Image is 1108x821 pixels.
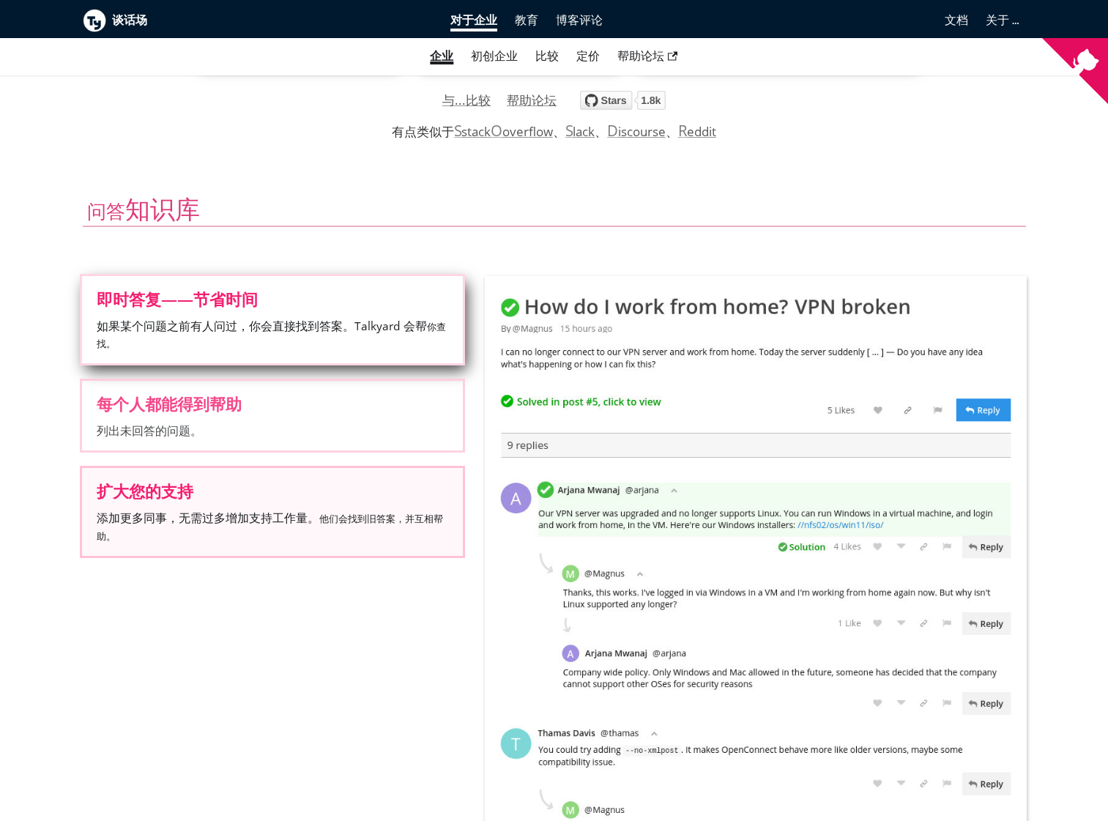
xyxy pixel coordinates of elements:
a: 与...比较 [442,89,491,111]
font: 关于 [986,13,1009,27]
font: 他们会找到旧答案，并互相帮助。 [97,512,443,542]
a: Slack [565,123,595,140]
font: 知识库 [125,195,200,224]
font: 文档 [945,13,968,27]
font: lack [573,123,595,140]
font: 即时答复 [97,288,161,310]
font: 你会直接找到答案。Talkyard 会帮 [249,318,427,334]
font: 扩大您的支持 [97,480,193,502]
font: 。 [106,337,116,350]
font: 与...比较 [442,92,491,108]
a: 在 GitHub 上为 debiki/talkyard 点赞 [580,93,666,114]
font: 谈话场 [112,13,147,27]
font: 、 [553,123,565,140]
font: 、 [595,123,607,140]
font: 你 [427,320,436,333]
img: Talkyard 徽标 [83,9,106,32]
a: Talkyard 徽标谈话场 [83,9,431,32]
font: D [607,120,618,141]
a: Reddit [678,123,716,140]
font: 同事 [144,510,167,526]
a: 帮助论坛 [609,44,686,69]
font: 添加更多 [97,510,144,526]
a: 博客评论 [547,8,611,33]
font: 企业 [430,49,453,63]
font: S [454,120,462,141]
font: S [565,120,573,141]
a: Discourse [607,123,665,140]
font: 帮助论坛 [507,92,557,108]
a: 初创企业 [462,44,527,69]
font: iscourse [618,123,666,140]
font: ——节省时间 [161,288,258,310]
font: stack [461,123,491,140]
font: 问答 [87,201,125,223]
img: talkyard.svg [580,91,666,110]
font: 对于企业 [450,13,497,27]
a: 文档 [611,8,977,33]
a: 关于 [986,13,1017,27]
font: 、 [666,123,678,140]
font: 列出未回答的问题。 [97,423,202,439]
a: 企业 [421,44,462,69]
font: 定价 [576,49,600,63]
font: 有点类似于 [392,123,454,140]
font: 帮助论坛 [617,49,664,63]
a: 定价 [568,44,609,69]
font: O [491,120,502,141]
a: 比较 [535,49,559,63]
font: R [678,120,688,141]
font: 博客评论 [556,13,603,27]
a: SstackOoverflow [454,123,553,140]
font: ，无需过多增加支持工作量。 [167,510,319,526]
font: overflow [502,123,553,140]
font: 教育 [515,13,538,27]
a: 对于企业 [442,8,506,33]
font: 每个人都能得到帮助 [97,393,242,415]
font: 初创企业 [471,49,518,63]
a: 教育 [506,8,547,33]
a: 帮助论坛 [507,89,557,111]
font: 如果某个问题之前有人问过， [97,318,249,334]
font: eddit [687,123,716,140]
